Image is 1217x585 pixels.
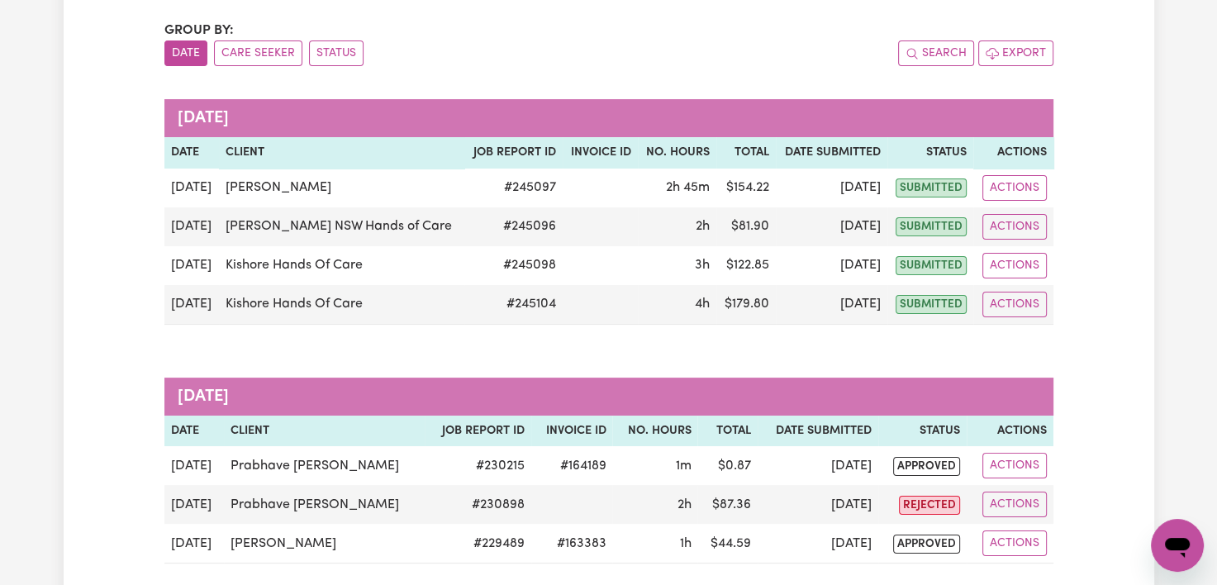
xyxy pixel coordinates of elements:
[164,285,220,325] td: [DATE]
[677,498,691,511] span: 2 hours
[697,446,757,485] td: $ 0.87
[309,40,364,66] button: sort invoices by paid status
[896,178,967,197] span: submitted
[893,535,960,554] span: approved
[758,446,878,485] td: [DATE]
[758,524,878,564] td: [DATE]
[695,297,710,311] span: 4 hours
[893,457,960,476] span: approved
[425,446,531,485] td: # 230215
[464,207,563,246] td: # 245096
[978,40,1053,66] button: Export
[697,485,757,524] td: $ 87.36
[612,416,697,447] th: No. Hours
[464,169,563,207] td: # 245097
[666,181,710,194] span: 2 hours 45 minutes
[716,207,776,246] td: $ 81.90
[697,524,757,564] td: $ 44.59
[164,378,1053,416] caption: [DATE]
[531,446,613,485] td: #164189
[776,169,887,207] td: [DATE]
[776,137,887,169] th: Date Submitted
[219,169,464,207] td: [PERSON_NAME]
[982,453,1047,478] button: Actions
[164,246,220,285] td: [DATE]
[224,485,425,524] td: Prabhave [PERSON_NAME]
[982,492,1047,517] button: Actions
[425,485,531,524] td: # 230898
[638,137,716,169] th: No. Hours
[716,137,776,169] th: Total
[982,292,1047,317] button: Actions
[716,285,776,325] td: $ 179.80
[776,246,887,285] td: [DATE]
[878,416,967,447] th: Status
[164,24,234,37] span: Group by:
[1151,519,1204,572] iframe: Button to launch messaging window, conversation in progress
[219,207,464,246] td: [PERSON_NAME] NSW Hands of Care
[563,137,638,169] th: Invoice ID
[758,485,878,524] td: [DATE]
[716,169,776,207] td: $ 154.22
[675,459,691,473] span: 1 minute
[425,416,531,447] th: Job Report ID
[967,416,1053,447] th: Actions
[896,256,967,275] span: submitted
[164,207,220,246] td: [DATE]
[219,285,464,325] td: Kishore Hands Of Care
[776,285,887,325] td: [DATE]
[982,175,1047,201] button: Actions
[219,137,464,169] th: Client
[982,530,1047,556] button: Actions
[982,253,1047,278] button: Actions
[164,446,224,485] td: [DATE]
[716,246,776,285] td: $ 122.85
[679,537,691,550] span: 1 hour
[898,40,974,66] button: Search
[695,259,710,272] span: 3 hours
[696,220,710,233] span: 2 hours
[896,217,967,236] span: submitted
[464,285,563,325] td: # 245104
[164,524,224,564] td: [DATE]
[776,207,887,246] td: [DATE]
[899,496,960,515] span: rejected
[224,446,425,485] td: Prabhave [PERSON_NAME]
[164,485,224,524] td: [DATE]
[464,246,563,285] td: # 245098
[164,40,207,66] button: sort invoices by date
[425,524,531,564] td: # 229489
[224,524,425,564] td: [PERSON_NAME]
[973,137,1053,169] th: Actions
[531,524,613,564] td: #163383
[164,99,1053,137] caption: [DATE]
[758,416,878,447] th: Date Submitted
[164,137,220,169] th: Date
[164,169,220,207] td: [DATE]
[164,416,224,447] th: Date
[219,246,464,285] td: Kishore Hands Of Care
[214,40,302,66] button: sort invoices by care seeker
[697,416,757,447] th: Total
[887,137,973,169] th: Status
[896,295,967,314] span: submitted
[531,416,613,447] th: Invoice ID
[464,137,563,169] th: Job Report ID
[982,214,1047,240] button: Actions
[224,416,425,447] th: Client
